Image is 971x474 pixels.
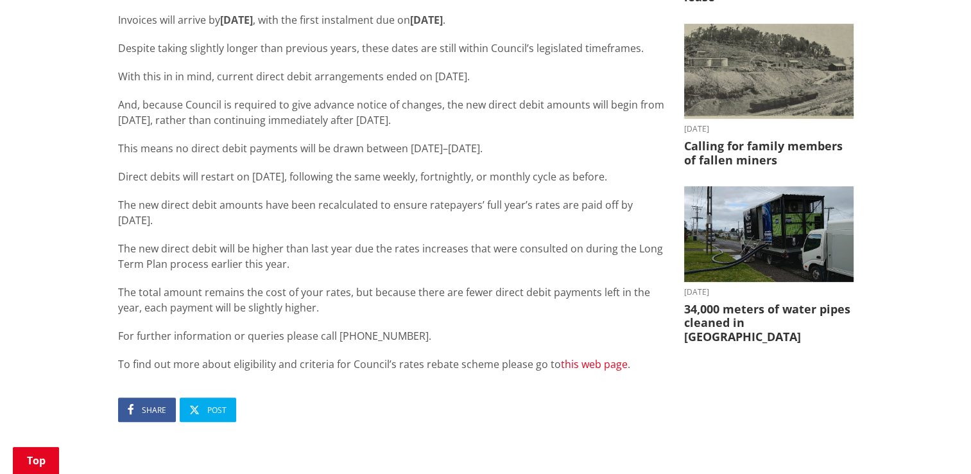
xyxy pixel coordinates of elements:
p: The new direct debit will be higher than last year due the rates increases that were consulted on... [118,241,665,272]
p: And, because Council is required to give advance notice of changes, the new direct debit amounts ... [118,97,665,128]
p: The new direct debit amounts have been recalculated to ensure ratepayers’ full year’s rates are p... [118,197,665,228]
a: A black-and-white historic photograph shows a hillside with trees, small buildings, and cylindric... [684,24,854,168]
strong: [DATE] [220,13,253,27]
a: Top [13,447,59,474]
span: Post [207,405,227,416]
p: The total amount remains the cost of your rates, but because there are fewer direct debit payment... [118,285,665,315]
p: This means no direct debit payments will be drawn between [DATE]–[DATE]. [118,141,665,156]
p: With this in in mind, current direct debit arrangements ended on [DATE]. [118,69,665,84]
strong: [DATE] [410,13,443,27]
a: this web page [561,357,628,371]
h3: Calling for family members of fallen miners [684,139,854,167]
p: To find out more about eligibility and criteria for Council’s rates rebate scheme please go to . [118,356,665,372]
p: For further information or queries please call [PHONE_NUMBER]. [118,328,665,344]
time: [DATE] [684,288,854,296]
span: Share [142,405,166,416]
a: Share [118,398,176,422]
img: NO-DES unit flushing water pipes in Huntly [684,186,854,282]
p: Direct debits will restart on [DATE], following the same weekly, fortnightly, or monthly cycle as... [118,169,665,184]
p: Invoices will arrive by , with the first instalment due on . [118,12,665,28]
a: [DATE] 34,000 meters of water pipes cleaned in [GEOGRAPHIC_DATA] [684,186,854,344]
h3: 34,000 meters of water pipes cleaned in [GEOGRAPHIC_DATA] [684,303,854,344]
p: Despite taking slightly longer than previous years, these dates are still within Council’s legisl... [118,40,665,56]
time: [DATE] [684,125,854,133]
img: Glen Afton Mine 1939 [684,24,854,119]
a: Post [180,398,236,422]
iframe: Messenger Launcher [912,420,958,466]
